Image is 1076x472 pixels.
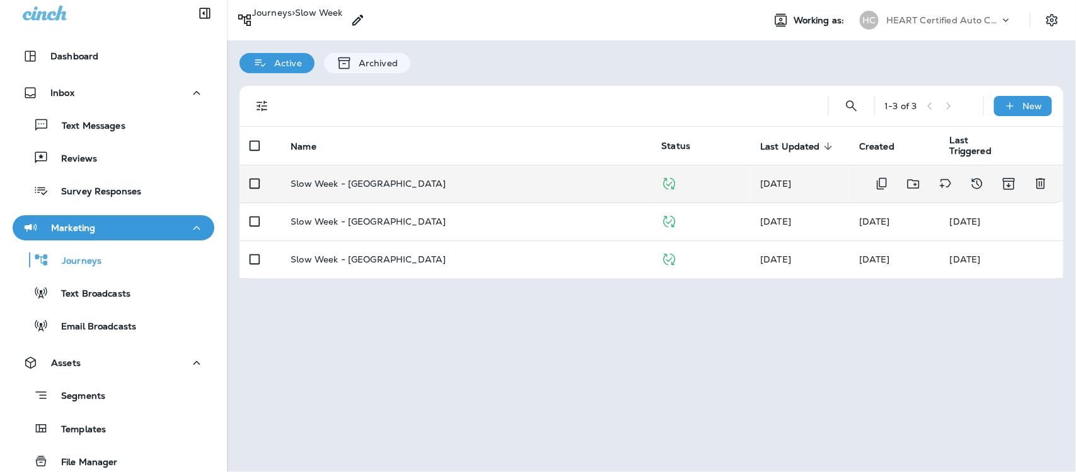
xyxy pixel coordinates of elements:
[839,93,864,119] button: Search Journeys
[13,145,214,171] button: Reviews
[187,1,223,26] button: Collapse Sidebar
[13,215,214,240] button: Marketing
[291,141,333,152] span: Name
[661,252,677,264] span: Published
[13,312,214,339] button: Email Broadcasts
[49,256,101,268] p: Journeys
[661,215,677,226] span: Published
[760,141,820,152] span: Last Updated
[291,141,316,152] span: Name
[268,58,302,68] p: Active
[291,179,446,189] p: Slow Week - [GEOGRAPHIC_DATA]
[13,80,214,105] button: Inbox
[51,358,81,368] p: Assets
[13,177,214,204] button: Survey Responses
[291,254,446,264] p: Slow Week - [GEOGRAPHIC_DATA]
[950,135,1001,156] span: Last Triggered
[794,15,847,26] span: Working as:
[13,247,214,273] button: Journeys
[933,171,958,197] button: Add tags
[940,240,1063,278] td: [DATE]
[352,58,398,68] p: Archived
[250,93,275,119] button: Filters
[661,140,690,151] span: Status
[760,178,791,189] span: Scott Hoffman
[859,216,890,227] span: Scott Hoffman
[49,424,106,436] p: Templates
[901,171,927,197] button: Move to folder
[50,51,98,61] p: Dashboard
[252,8,292,27] p: Journeys
[1041,9,1063,32] button: Settings
[13,112,214,138] button: Text Messages
[859,254,890,265] span: Scott Hoffman
[49,153,97,165] p: Reviews
[13,350,214,375] button: Assets
[49,457,118,469] p: File Manager
[13,382,214,409] button: Segments
[291,216,446,227] p: Slow Week - [GEOGRAPHIC_DATA]
[859,141,894,152] span: Created
[49,186,141,198] p: Survey Responses
[940,203,1063,240] td: [DATE]
[49,321,136,333] p: Email Broadcasts
[1023,101,1043,111] p: New
[760,141,836,152] span: Last Updated
[886,15,1000,25] p: HEART Certified Auto Care
[292,8,342,27] p: Slow Week
[661,177,677,188] span: Published
[13,415,214,442] button: Templates
[49,121,125,133] p: Text Messages
[996,171,1022,197] button: Archive
[49,288,130,300] p: Text Broadcasts
[964,171,990,197] button: View Changelog
[859,141,911,152] span: Created
[50,88,74,98] p: Inbox
[760,254,791,265] span: Scott Hoffman
[13,280,214,306] button: Text Broadcasts
[760,216,791,227] span: Scott Hoffman
[869,171,894,197] button: Duplicate
[51,223,95,233] p: Marketing
[49,391,105,403] p: Segments
[860,11,879,30] div: HC
[13,44,214,69] button: Dashboard
[950,135,1017,156] span: Last Triggered
[1028,171,1053,197] button: Delete
[885,101,917,111] div: 1 - 3 of 3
